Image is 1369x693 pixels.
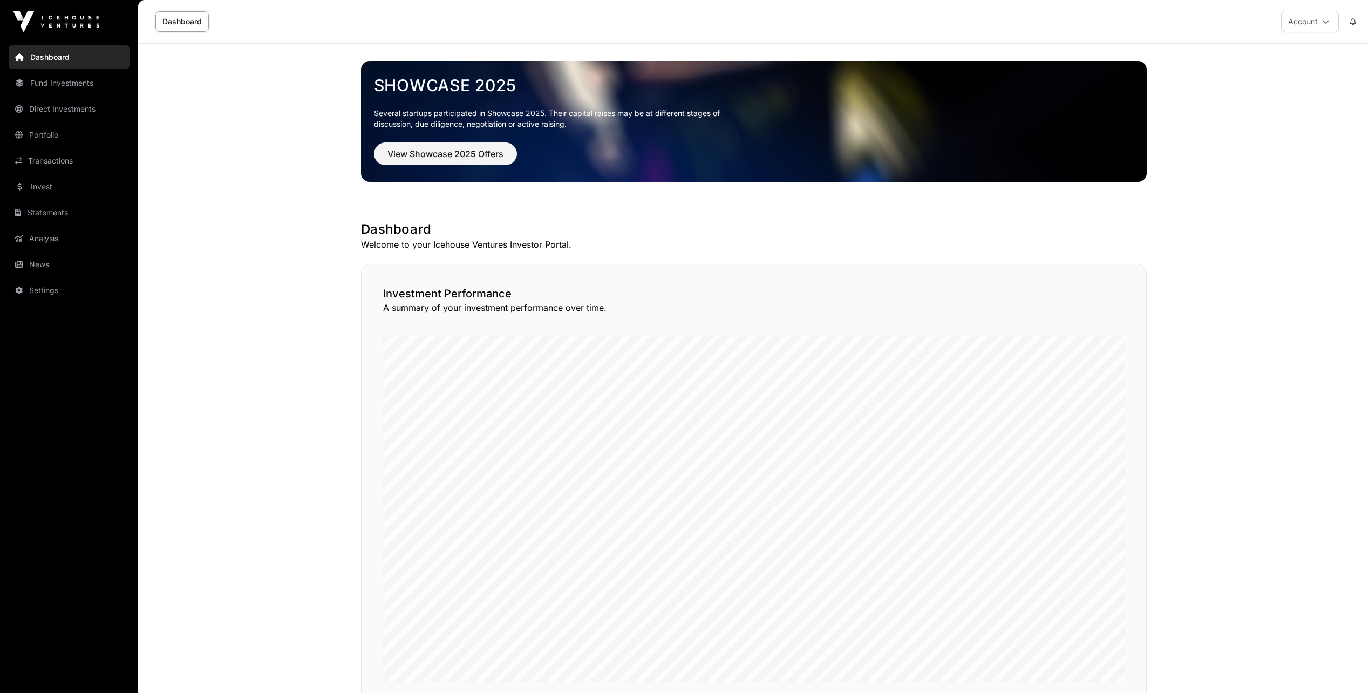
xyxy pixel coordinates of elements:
[13,11,99,32] img: Icehouse Ventures Logo
[9,253,130,276] a: News
[9,71,130,95] a: Fund Investments
[9,149,130,173] a: Transactions
[374,142,517,165] button: View Showcase 2025 Offers
[9,278,130,302] a: Settings
[9,97,130,121] a: Direct Investments
[374,76,1134,95] a: Showcase 2025
[361,221,1147,238] h1: Dashboard
[383,301,1125,314] p: A summary of your investment performance over time.
[9,201,130,225] a: Statements
[155,11,209,32] a: Dashboard
[9,227,130,250] a: Analysis
[374,108,737,130] p: Several startups participated in Showcase 2025. Their capital raises may be at different stages o...
[361,238,1147,251] p: Welcome to your Icehouse Ventures Investor Portal.
[387,147,503,160] span: View Showcase 2025 Offers
[383,286,1125,301] h2: Investment Performance
[361,61,1147,182] img: Showcase 2025
[9,123,130,147] a: Portfolio
[374,153,517,164] a: View Showcase 2025 Offers
[9,175,130,199] a: Invest
[9,45,130,69] a: Dashboard
[1281,11,1339,32] button: Account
